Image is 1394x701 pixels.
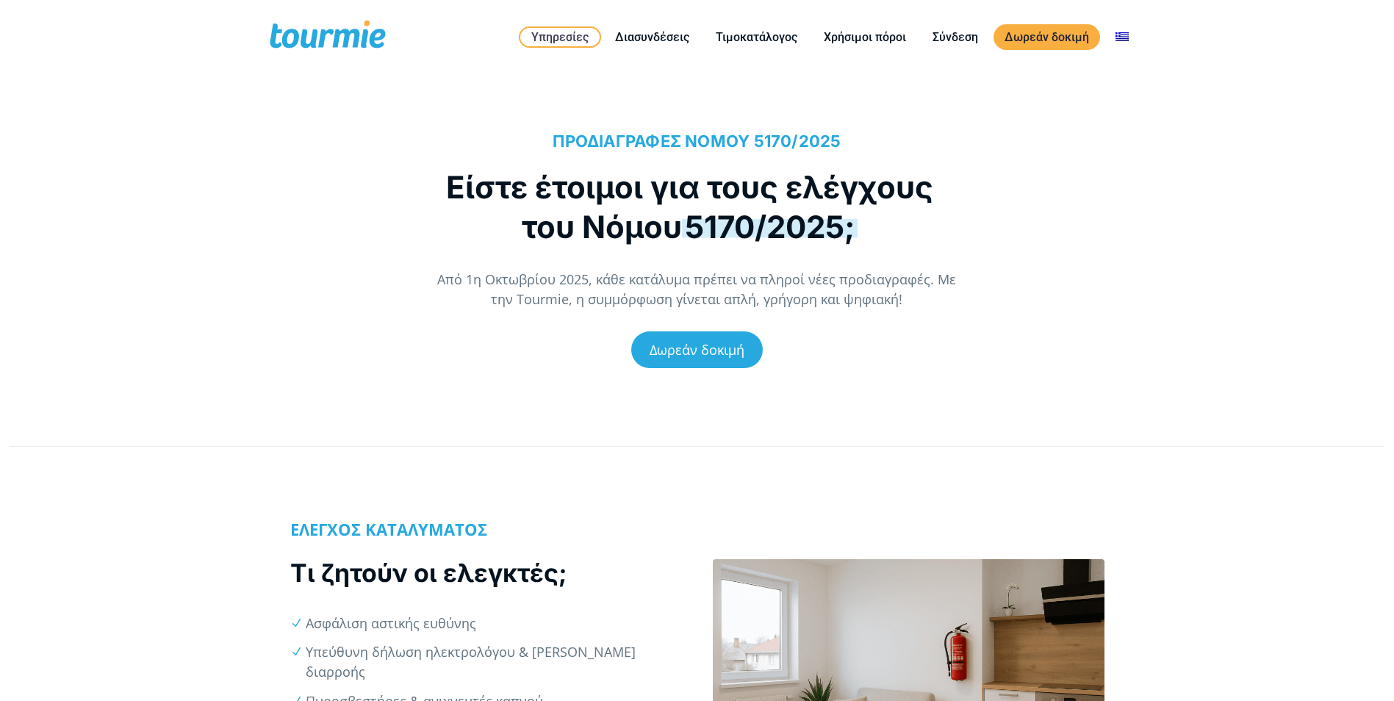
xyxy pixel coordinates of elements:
[604,28,700,46] a: Διασυνδέσεις
[290,518,487,540] b: ΕΛΕΓΧΟΣ ΚΑΤΑΛΥΜΑΤΟΣ
[1104,28,1140,46] a: Αλλαγή σε
[553,132,841,151] span: ΠΡΟΔΙΑΓΡΑΦΕΣ ΝΟΜΟΥ 5170/2025
[921,28,989,46] a: Σύνδεση
[431,270,963,309] p: Από 1η Οκτωβρίου 2025, κάθε κατάλυμα πρέπει να πληροί νέες προδιαγραφές. Με την Tourmie, η συμμόρ...
[519,26,601,48] a: Υπηρεσίες
[431,168,949,247] h1: Είστε έτοιμοι για τους ελέγχους του Νόμου
[306,642,681,682] li: Υπεύθυνη δήλωση ηλεκτρολόγου & [PERSON_NAME] διαρροής
[290,556,682,590] h2: Τι ζητούν οι ελεγκτές;
[631,331,763,368] a: Δωρεάν δοκιμή
[682,208,858,245] span: 5170/2025;
[813,28,917,46] a: Χρήσιμοι πόροι
[306,614,681,633] li: Ασφάλιση αστικής ευθύνης
[994,24,1100,50] a: Δωρεάν δοκιμή
[705,28,808,46] a: Τιμοκατάλογος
